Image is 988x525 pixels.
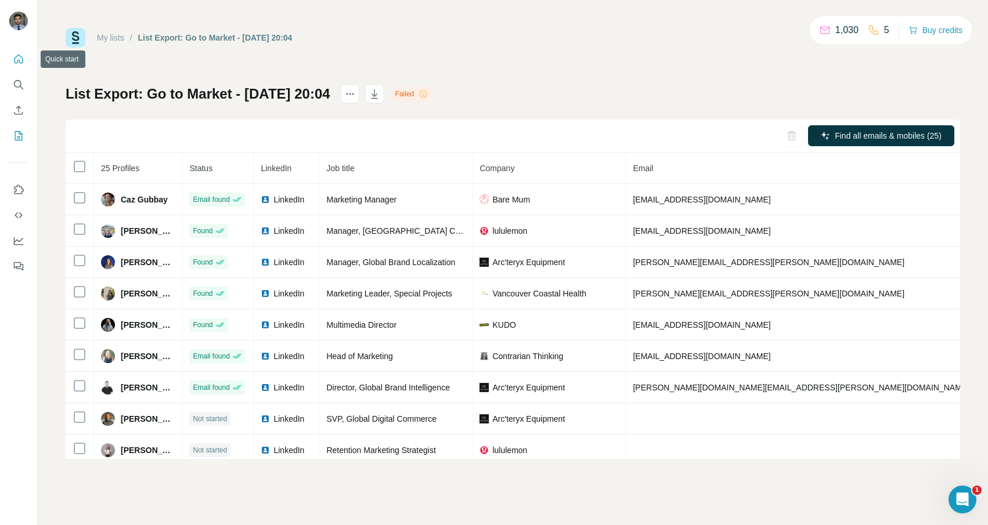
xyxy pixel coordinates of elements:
span: [PERSON_NAME] [121,256,175,268]
span: [EMAIL_ADDRESS][DOMAIN_NAME] [633,320,770,330]
iframe: Intercom live chat [949,486,976,513]
img: Avatar [101,443,115,457]
img: Avatar [101,193,115,207]
span: [EMAIL_ADDRESS][DOMAIN_NAME] [633,226,770,236]
span: Found [193,288,212,299]
a: My lists [97,33,124,42]
img: company-logo [479,446,489,455]
img: Avatar [101,412,115,426]
span: Email found [193,382,229,393]
span: Found [193,320,212,330]
div: Failed [392,87,432,101]
span: [PERSON_NAME] [121,413,175,425]
img: LinkedIn logo [261,320,270,330]
span: [PERSON_NAME] [121,288,175,299]
button: Enrich CSV [9,100,28,121]
span: Not started [193,414,227,424]
img: LinkedIn logo [261,195,270,204]
span: LinkedIn [273,444,304,456]
img: LinkedIn logo [261,258,270,267]
span: Vancouver Coastal Health [492,288,586,299]
span: [PERSON_NAME] [121,382,175,393]
span: Arc'teryx Equipment [492,256,565,268]
span: Found [193,226,212,236]
span: Arc'teryx Equipment [492,413,565,425]
span: Found [193,257,212,267]
button: Use Surfe API [9,205,28,226]
span: LinkedIn [273,256,304,268]
span: Contrarian Thinking [492,350,563,362]
span: [PERSON_NAME][DOMAIN_NAME][EMAIL_ADDRESS][PERSON_NAME][DOMAIN_NAME] [633,383,969,392]
span: 25 Profiles [101,164,139,173]
span: lululemon [492,225,527,237]
span: Company [479,164,514,173]
button: Search [9,74,28,95]
p: 5 [884,23,889,37]
span: Arc'teryx Equipment [492,382,565,393]
img: Avatar [101,318,115,332]
span: LinkedIn [273,288,304,299]
p: 1,030 [835,23,859,37]
span: Not started [193,445,227,455]
img: company-logo [479,258,489,267]
span: [PERSON_NAME][EMAIL_ADDRESS][PERSON_NAME][DOMAIN_NAME] [633,289,904,298]
img: company-logo [479,352,489,361]
img: LinkedIn logo [261,289,270,298]
span: [PERSON_NAME] [121,444,175,456]
span: Job title [326,164,354,173]
span: LinkedIn [273,319,304,331]
span: KUDO [492,319,515,331]
span: [PERSON_NAME] [121,225,175,237]
span: LinkedIn [273,225,304,237]
img: company-logo [479,194,489,204]
span: [EMAIL_ADDRESS][DOMAIN_NAME] [633,195,770,204]
span: Find all emails & mobiles (25) [835,130,942,142]
span: Head of Marketing [326,352,392,361]
span: Multimedia Director [326,320,396,330]
span: Manager, [GEOGRAPHIC_DATA] Communications - Guest Support [326,226,569,236]
img: company-logo [479,289,489,298]
span: [PERSON_NAME] [121,319,175,331]
h1: List Export: Go to Market - [DATE] 20:04 [66,85,330,103]
span: Email found [193,351,229,361]
img: Avatar [9,12,28,30]
span: Bare Mum [492,194,530,205]
span: LinkedIn [273,413,304,425]
img: Avatar [101,381,115,394]
button: My lists [9,125,28,146]
span: SVP, Global Digital Commerce [326,414,437,423]
button: Dashboard [9,230,28,251]
img: LinkedIn logo [261,383,270,392]
img: company-logo [479,383,489,392]
img: company-logo [479,226,489,236]
button: Buy credits [908,22,962,38]
img: company-logo [479,414,489,423]
img: LinkedIn logo [261,226,270,236]
img: Surfe Logo [66,28,85,48]
button: Feedback [9,256,28,277]
img: company-logo [479,323,489,327]
span: Email found [193,194,229,205]
span: Email [633,164,653,173]
li: / [130,32,132,44]
img: Avatar [101,349,115,363]
span: Retention Marketing Strategist [326,446,435,455]
img: LinkedIn logo [261,352,270,361]
img: LinkedIn logo [261,446,270,455]
img: LinkedIn logo [261,414,270,423]
span: Director, Global Brand Intelligence [326,383,449,392]
span: LinkedIn [261,164,291,173]
img: Avatar [101,255,115,269]
div: List Export: Go to Market - [DATE] 20:04 [138,32,293,44]
span: LinkedIn [273,350,304,362]
span: Status [189,164,212,173]
span: Caz Gubbay [121,194,168,205]
img: Avatar [101,224,115,238]
span: [PERSON_NAME][EMAIL_ADDRESS][PERSON_NAME][DOMAIN_NAME] [633,258,904,267]
button: Use Surfe on LinkedIn [9,179,28,200]
span: LinkedIn [273,194,304,205]
button: actions [341,85,359,103]
span: lululemon [492,444,527,456]
img: Avatar [101,287,115,300]
button: Quick start [9,49,28,70]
